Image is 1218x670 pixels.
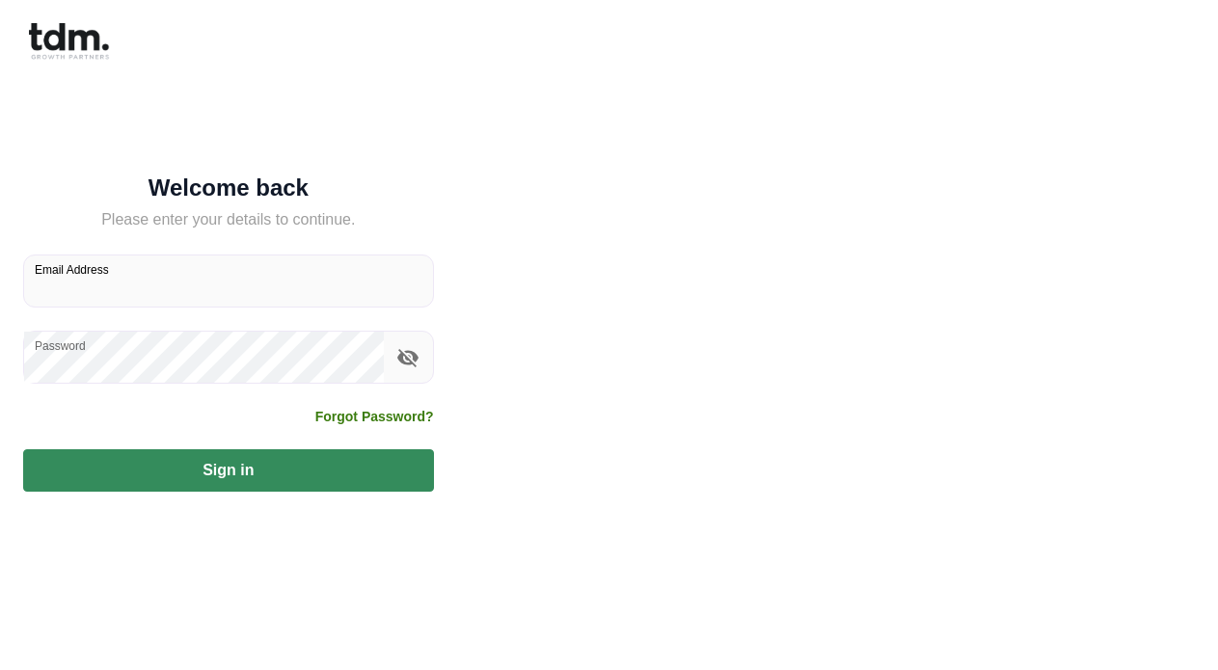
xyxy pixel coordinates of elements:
h5: Welcome back [23,178,434,198]
label: Email Address [35,261,109,278]
button: Sign in [23,449,434,492]
label: Password [35,337,86,354]
h5: Please enter your details to continue. [23,208,434,231]
button: toggle password visibility [392,341,424,374]
a: Forgot Password? [315,407,434,426]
